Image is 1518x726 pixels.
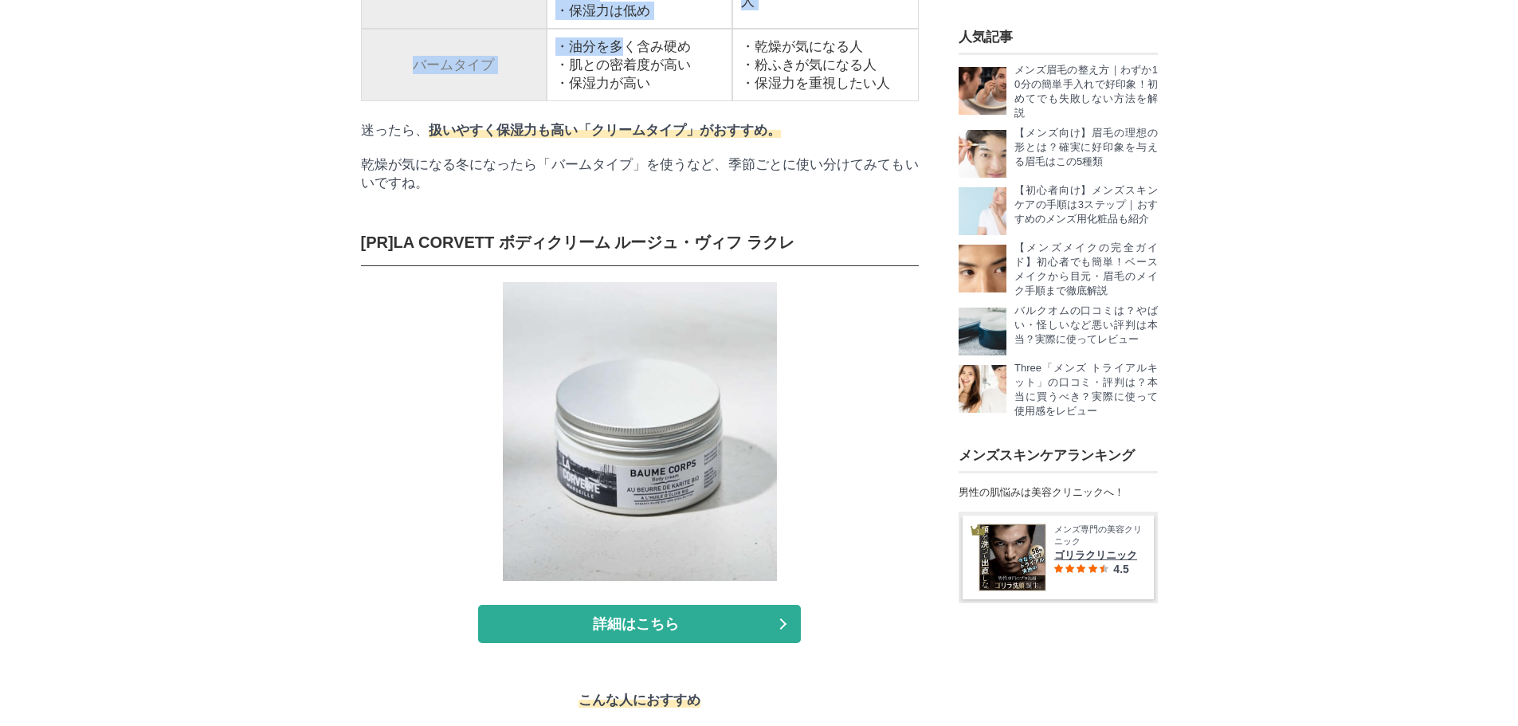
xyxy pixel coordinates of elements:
span: [PR]LA CORVETT ボディクリーム ルージュ・ヴィフ ラクレ [361,233,794,251]
a: メンズ眉毛の整え方｜わずか10分の簡単手入れで好印象！初めてでも失敗しない方法を解説 [959,67,1158,120]
p: バルクオムの口コミは？やばい・怪しいなど悪い評判は本当？実際に使ってレビュー [1014,304,1158,347]
span: メンズ専門の美容クリニック [1054,524,1142,548]
a: Three「メンズ トライアルキット」の口コミ・評判は？本当に買うべき？実際に使って使用感をレビュー [959,365,1158,418]
div: 男性の肌悩みは美容クリニックへ！ [959,485,1158,500]
span: こんな人におすすめ [579,693,700,708]
a: 詳細はこちら [478,605,801,643]
p: Three「メンズ トライアルキット」の口コミ・評判は？本当に買うべき？実際に使って使用感をレビュー [1014,361,1158,418]
p: 【メンズ向け】眉毛の理想の形とは？確実に好印象を与える眉毛はこの5種類 [1014,126,1158,169]
span: 4.5 [1113,563,1128,575]
p: メンズ眉毛の整え方｜わずか10分の簡単手入れで好印象！初めてでも失敗しない方法を解説 [1014,63,1158,120]
p: 【メンズメイクの完全ガイド】初心者でも簡単！ベースメイクから目元・眉毛のメイク手順まで徹底解説 [1014,241,1158,298]
a: 【初心者向け】メンズスキンケアの手順は3ステップ｜おすすめのメンズ用化粧品も紹介 [959,187,1158,235]
p: 乾燥が気になる冬になったら「バームタイプ」を使うなど、季節ごとに使い分けてみてもいいですね。 [361,155,919,192]
span: ゴリラクリニック [1054,548,1142,563]
a: 【メンズ向け】眉毛の理想の形とは？確実に好印象を与える眉毛はこの5種類 [959,130,1158,178]
img: LA CORVETT ボディクリーム ルージュ・ヴィフ ラクレ [503,282,777,581]
a: バルクオムの口コミは？やばい・怪しいなど悪い評判は本当？実際に使ってレビュー [959,308,1158,355]
p: 【初心者向け】メンズスキンケアの手順は3ステップ｜おすすめのメンズ用化粧品も紹介 [1014,183,1158,226]
td: バームタイプ [361,29,547,101]
a: ゴリラ洗顔 メンズ専門の美容クリニック ゴリラクリニック 4.5 [979,524,1142,591]
td: ・乾燥が気になる人 ・粉ふきが気になる人 ・保湿力を重視したい人 [732,29,918,101]
p: 迷ったら、 [361,121,919,139]
span: 扱いやすく保湿力も高い「クリームタイプ」がおすすめ。 [429,123,781,138]
img: ゴリラ洗顔 [979,524,1045,591]
h3: メンズスキンケアランキング [959,446,1158,465]
a: 【メンズメイクの完全ガイド】初心者でも簡単！ベースメイクから目元・眉毛のメイク手順まで徹底解説 [959,245,1158,298]
td: ・油分を多く含み硬め ・肌との密着度が高い ・保湿力が高い [547,29,732,101]
h3: 人気記事 [959,28,1158,55]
